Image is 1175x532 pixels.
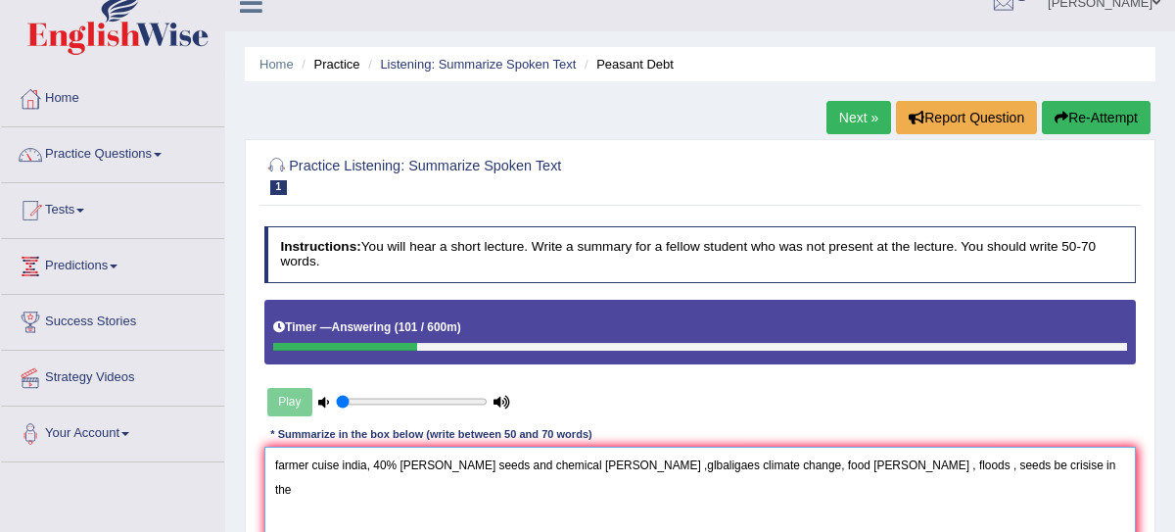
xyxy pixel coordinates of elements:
h5: Timer — [273,321,461,334]
div: * Summarize in the box below (write between 50 and 70 words) [264,427,599,444]
a: Strategy Videos [1,351,224,400]
a: Predictions [1,239,224,288]
b: 101 / 600m [399,320,457,334]
a: Home [1,72,224,121]
a: Success Stories [1,295,224,344]
a: Your Account [1,407,224,456]
b: ) [457,320,461,334]
a: Home [259,57,294,72]
b: Instructions: [280,239,360,254]
a: Listening: Summarize Spoken Text [380,57,576,72]
span: 1 [270,180,288,195]
a: Tests [1,183,224,232]
h4: You will hear a short lecture. Write a summary for a fellow student who was not present at the le... [264,226,1137,282]
a: Practice Questions [1,127,224,176]
a: Next » [826,101,891,134]
button: Report Question [896,101,1037,134]
h2: Practice Listening: Summarize Spoken Text [264,154,805,195]
li: Peasant Debt [580,55,674,73]
b: ( [395,320,399,334]
li: Practice [297,55,359,73]
b: Answering [332,320,392,334]
button: Re-Attempt [1042,101,1151,134]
